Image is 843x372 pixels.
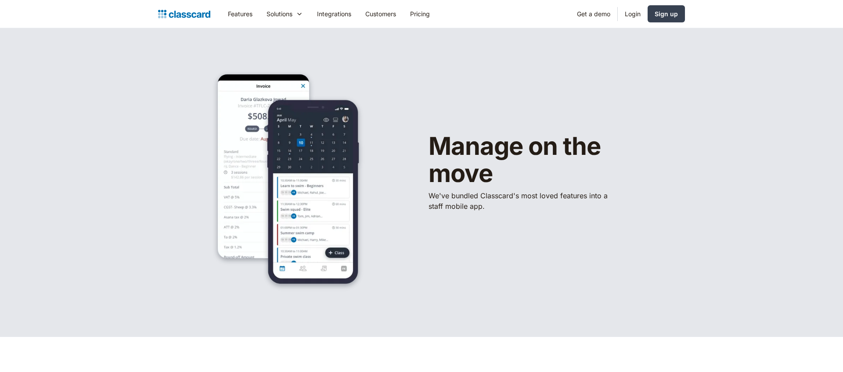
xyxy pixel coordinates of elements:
a: Features [221,4,259,24]
a: Sign up [648,5,685,22]
a: Login [618,4,648,24]
div: Solutions [267,9,292,18]
a: Get a demo [570,4,617,24]
a: Integrations [310,4,358,24]
a: Customers [358,4,403,24]
h1: Manage on the move [429,133,657,187]
div: Solutions [259,4,310,24]
p: We've bundled ​Classcard's most loved features into a staff mobile app. [429,190,613,211]
a: Pricing [403,4,437,24]
a: home [158,8,210,20]
div: Sign up [655,9,678,18]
